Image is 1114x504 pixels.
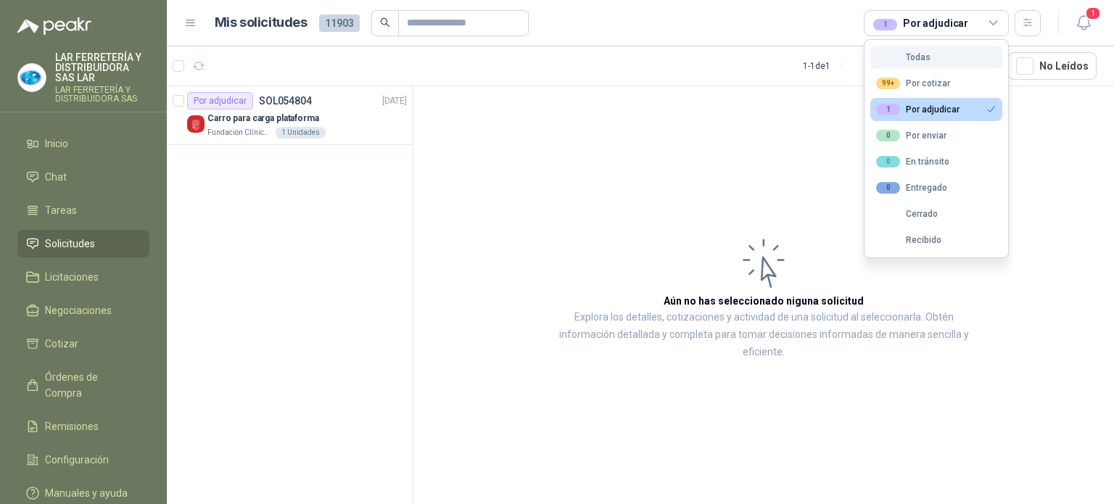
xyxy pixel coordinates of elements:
[45,418,99,434] span: Remisiones
[873,15,968,31] div: Por adjudicar
[382,94,407,108] p: [DATE]
[876,209,938,219] div: Cerrado
[45,369,136,401] span: Órdenes de Compra
[17,197,149,224] a: Tareas
[17,330,149,358] a: Cotizar
[876,182,900,194] div: 0
[55,86,149,103] p: LAR FERRETERÍA Y DISTRIBUIDORA SAS
[45,452,109,468] span: Configuración
[17,263,149,291] a: Licitaciones
[45,269,99,285] span: Licitaciones
[664,293,864,309] h3: Aún no has seleccionado niguna solicitud
[873,19,897,30] div: 1
[17,297,149,324] a: Negociaciones
[207,127,273,139] p: Fundación Clínica Shaio
[876,104,900,115] div: 1
[870,72,1002,95] button: 99+Por cotizar
[870,202,1002,226] button: Cerrado
[876,156,949,168] div: En tránsito
[380,17,390,28] span: search
[215,12,308,33] h1: Mis solicitudes
[870,228,1002,252] button: Recibido
[45,202,77,218] span: Tareas
[1085,7,1101,20] span: 1
[259,96,312,106] p: SOL054804
[876,130,900,141] div: 0
[167,86,413,145] a: Por adjudicarSOL054804[DATE] Company LogoCarro para carga plataformaFundación Clínica Shaio1 Unid...
[45,302,112,318] span: Negociaciones
[876,104,960,115] div: Por adjudicar
[45,485,128,501] span: Manuales y ayuda
[876,182,947,194] div: Entregado
[18,64,46,91] img: Company Logo
[276,127,326,139] div: 1 Unidades
[17,163,149,191] a: Chat
[207,112,319,125] p: Carro para carga plataforma
[55,52,149,83] p: LAR FERRETERÍA Y DISTRIBUIDORA SAS LAR
[876,156,900,168] div: 0
[876,78,950,89] div: Por cotizar
[870,124,1002,147] button: 0Por enviar
[876,52,931,62] div: Todas
[876,78,900,89] div: 99+
[45,336,78,352] span: Cotizar
[876,235,941,245] div: Recibido
[319,15,360,32] span: 11903
[558,309,969,361] p: Explora los detalles, cotizaciones y actividad de una solicitud al seleccionarla. Obtén informaci...
[870,98,1002,121] button: 1Por adjudicar
[17,413,149,440] a: Remisiones
[17,230,149,257] a: Solicitudes
[803,54,877,78] div: 1 - 1 de 1
[870,46,1002,69] button: Todas
[1008,52,1097,80] button: No Leídos
[45,169,67,185] span: Chat
[17,363,149,407] a: Órdenes de Compra
[17,446,149,474] a: Configuración
[17,130,149,157] a: Inicio
[187,115,205,133] img: Company Logo
[876,130,946,141] div: Por enviar
[187,92,253,110] div: Por adjudicar
[1070,10,1097,36] button: 1
[45,136,68,152] span: Inicio
[870,176,1002,199] button: 0Entregado
[45,236,95,252] span: Solicitudes
[17,17,91,35] img: Logo peakr
[870,150,1002,173] button: 0En tránsito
